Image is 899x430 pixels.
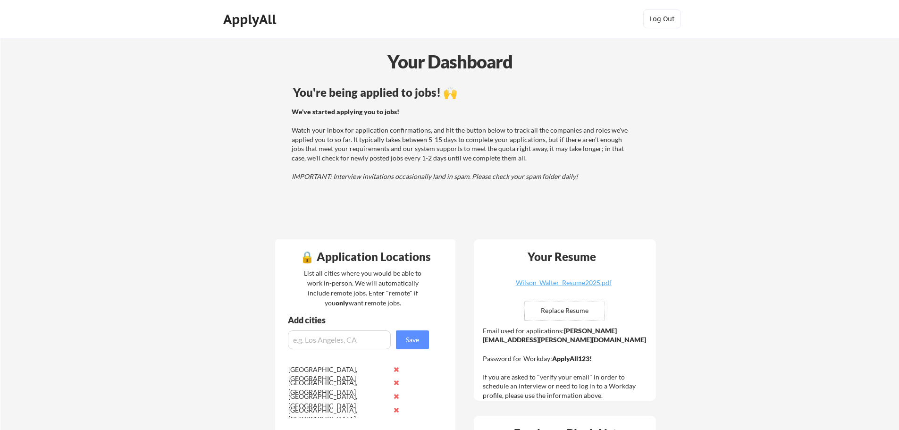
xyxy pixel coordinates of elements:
div: Your Resume [515,251,608,262]
div: [GEOGRAPHIC_DATA], [GEOGRAPHIC_DATA] [288,405,388,424]
button: Log Out [643,9,681,28]
div: [GEOGRAPHIC_DATA], [GEOGRAPHIC_DATA] [288,392,388,410]
div: List all cities where you would be able to work in-person. We will automatically include remote j... [298,268,428,308]
div: Your Dashboard [1,48,899,75]
strong: [PERSON_NAME][EMAIL_ADDRESS][PERSON_NAME][DOMAIN_NAME] [483,327,646,344]
div: 🔒 Application Locations [277,251,453,262]
div: Wilson_Walter_Resume2025.pdf [507,279,620,286]
input: e.g. Los Angeles, CA [288,330,391,349]
div: [GEOGRAPHIC_DATA], [GEOGRAPHIC_DATA] [288,378,388,396]
div: [GEOGRAPHIC_DATA], [GEOGRAPHIC_DATA] [288,365,388,383]
div: Add cities [288,316,431,324]
button: Save [396,330,429,349]
strong: We've started applying you to jobs! [292,108,399,116]
strong: ApplyAll123! [552,354,592,363]
div: ApplyAll [223,11,279,27]
a: Wilson_Walter_Resume2025.pdf [507,279,620,294]
div: Email used for applications: Password for Workday: If you are asked to "verify your email" in ord... [483,326,649,400]
em: IMPORTANT: Interview invitations occasionally land in spam. Please check your spam folder daily! [292,172,578,180]
strong: only [336,299,349,307]
div: Watch your inbox for application confirmations, and hit the button below to track all the compani... [292,107,632,181]
div: You're being applied to jobs! 🙌 [293,87,633,98]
